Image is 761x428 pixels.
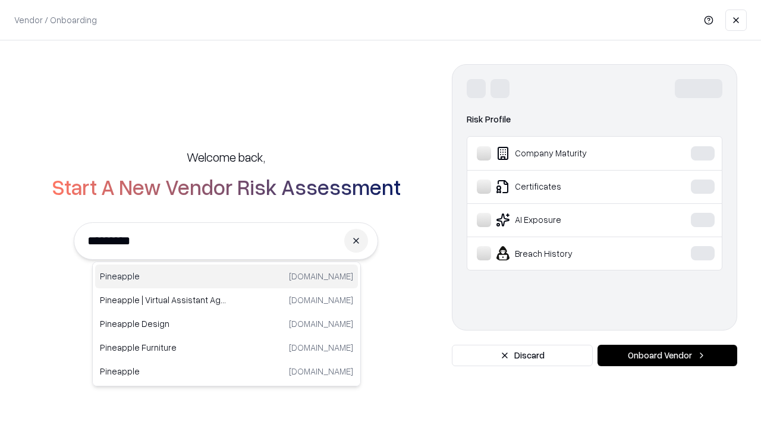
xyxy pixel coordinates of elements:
[92,262,361,386] div: Suggestions
[477,213,655,227] div: AI Exposure
[467,112,722,127] div: Risk Profile
[477,146,655,160] div: Company Maturity
[187,149,265,165] h5: Welcome back,
[289,317,353,330] p: [DOMAIN_NAME]
[14,14,97,26] p: Vendor / Onboarding
[289,294,353,306] p: [DOMAIN_NAME]
[100,294,227,306] p: Pineapple | Virtual Assistant Agency
[477,180,655,194] div: Certificates
[452,345,593,366] button: Discard
[289,365,353,377] p: [DOMAIN_NAME]
[598,345,737,366] button: Onboard Vendor
[289,341,353,354] p: [DOMAIN_NAME]
[289,270,353,282] p: [DOMAIN_NAME]
[100,317,227,330] p: Pineapple Design
[100,270,227,282] p: Pineapple
[100,365,227,377] p: Pineapple
[100,341,227,354] p: Pineapple Furniture
[477,246,655,260] div: Breach History
[52,175,401,199] h2: Start A New Vendor Risk Assessment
